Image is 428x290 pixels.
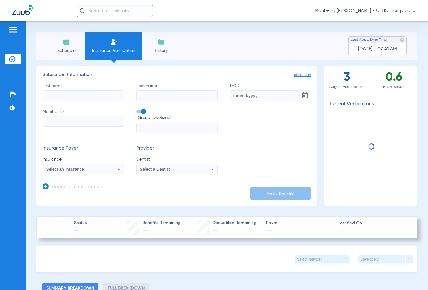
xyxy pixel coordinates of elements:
div: 0.6 [370,66,417,93]
span: -- [212,228,217,233]
img: hamburger-icon [8,26,18,33]
label: Last name [136,83,218,101]
span: Verified On [340,220,407,227]
button: Open calendar [299,90,311,102]
span: -- [340,227,345,234]
span: -- [266,227,334,234]
span: -- [142,228,147,233]
label: Member ID [43,109,124,134]
span: Hours Saved [370,84,417,90]
h3: Recent Verifications [324,101,417,107]
img: Search Icon [80,8,85,13]
img: last sync help info [400,38,404,42]
h3: Subscriber Information [43,72,311,78]
input: DOBOpen calendar [230,90,311,101]
span: Insurance Verification [90,48,137,54]
small: (optional) [156,115,171,121]
span: Payer [266,220,334,226]
span: Insurance [43,156,124,162]
img: Zuub Logo [12,5,33,15]
iframe: Chat Widget [397,261,428,290]
span: Maribellia [PERSON_NAME] - CFHC Frostproof Dental [315,8,416,14]
h3: Provider [136,146,218,152]
span: Group ID [138,115,218,121]
input: Member ID [43,116,124,127]
label: DOB [230,83,311,101]
input: First name [43,90,124,101]
span: Status [74,220,87,226]
input: Last name [136,90,218,101]
span: Dentist [136,156,218,162]
div: 3 [324,66,370,93]
h3: Dependent Information [52,184,103,190]
span: [DATE] - 07:41 AM [358,46,397,52]
span: Schedule [52,48,81,54]
button: Verify Benefits [250,187,311,200]
img: History [158,38,165,46]
h3: Insurance Payer [43,146,124,152]
span: August Verifications [324,84,370,90]
input: Search for patients [77,5,153,17]
span: clear form [294,72,311,78]
img: Manual Insurance Verification [110,38,118,46]
img: Schedule [63,38,70,46]
label: First name [43,83,124,101]
span: Benefits Remaining [142,220,181,226]
span: Select a Dentist [140,167,170,172]
span: Last Appt. Sync Time: [351,37,388,43]
span: Deductible Remaining [212,220,257,226]
span: -- [74,227,87,234]
span: Select an Insurance [46,167,84,172]
span: History [147,48,176,54]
